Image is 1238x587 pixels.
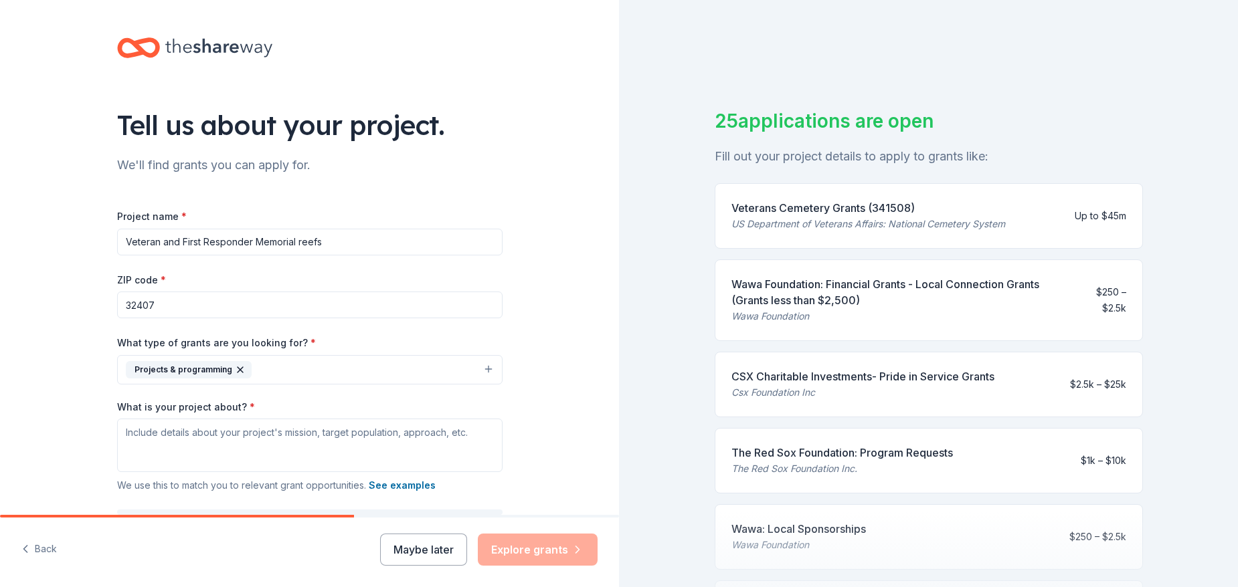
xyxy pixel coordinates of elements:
[731,200,1005,216] div: Veterans Cemetery Grants (341508)
[117,291,503,318] input: 12345 (U.S. only)
[1075,208,1126,224] div: Up to $45m
[1070,376,1126,392] div: $2.5k – $25k
[117,336,316,350] label: What type of grants are you looking for?
[731,216,1005,232] div: US Department of Veterans Affairs: National Cemetery System
[117,273,166,287] label: ZIP code
[117,106,503,144] div: Tell us about your project.
[715,146,1143,167] div: Fill out your project details to apply to grants like:
[731,445,953,461] div: The Red Sox Foundation: Program Requests
[126,361,252,378] div: Projects & programming
[731,308,1071,324] div: Wawa Foundation
[380,534,467,566] button: Maybe later
[117,210,187,223] label: Project name
[117,229,503,255] input: After school program
[715,107,1143,135] div: 25 applications are open
[731,368,994,384] div: CSX Charitable Investments- Pride in Service Grants
[731,384,994,400] div: Csx Foundation Inc
[1081,453,1126,469] div: $1k – $10k
[21,536,57,564] button: Back
[731,461,953,477] div: The Red Sox Foundation Inc.
[731,276,1071,308] div: Wawa Foundation: Financial Grants - Local Connection Grants (Grants less than $2,500)
[1082,284,1126,316] div: $250 – $2.5k
[369,477,436,493] button: See examples
[117,479,436,491] span: We use this to match you to relevant grant opportunities.
[117,400,255,414] label: What is your project about?
[117,355,503,384] button: Projects & programming
[117,154,503,176] div: We'll find grants you can apply for.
